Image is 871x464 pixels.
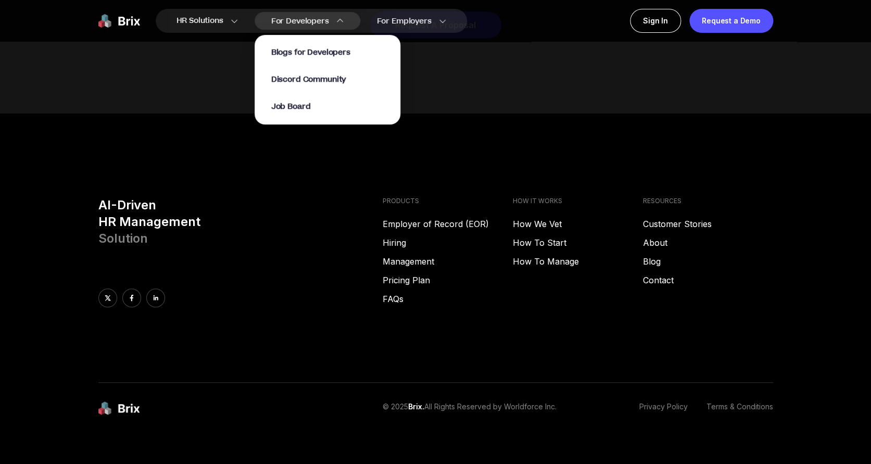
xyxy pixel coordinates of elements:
[383,255,513,268] a: Management
[377,16,432,27] span: For Employers
[98,231,148,246] span: Solution
[383,197,513,205] h4: PRODUCTS
[271,16,329,27] span: For Developers
[271,101,311,112] span: Job Board
[408,402,424,411] span: Brix.
[271,101,311,112] a: Job Board
[513,197,643,205] h4: HOW IT WORKS
[271,46,350,58] a: Blogs for Developers
[271,74,346,85] span: Discord Community
[176,12,223,29] span: HR Solutions
[271,47,350,58] span: Blogs for Developers
[706,402,773,416] a: Terms & Conditions
[643,236,773,249] a: About
[383,293,513,305] a: FAQs
[513,255,643,268] a: How To Manage
[513,236,643,249] a: How To Start
[639,402,688,416] a: Privacy Policy
[643,255,773,268] a: Blog
[643,197,773,205] h4: RESOURCES
[383,236,513,249] a: Hiring
[271,73,346,85] a: Discord Community
[98,402,140,416] img: brix
[513,218,643,230] a: How We Vet
[98,197,375,247] h3: AI-Driven HR Management
[689,9,773,33] a: Request a Demo
[383,274,513,286] a: Pricing Plan
[643,274,773,286] a: Contact
[383,218,513,230] a: Employer of Record (EOR)
[383,402,557,416] p: © 2025 All Rights Reserved by Worldforce Inc.
[630,9,681,33] a: Sign In
[643,218,773,230] a: Customer Stories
